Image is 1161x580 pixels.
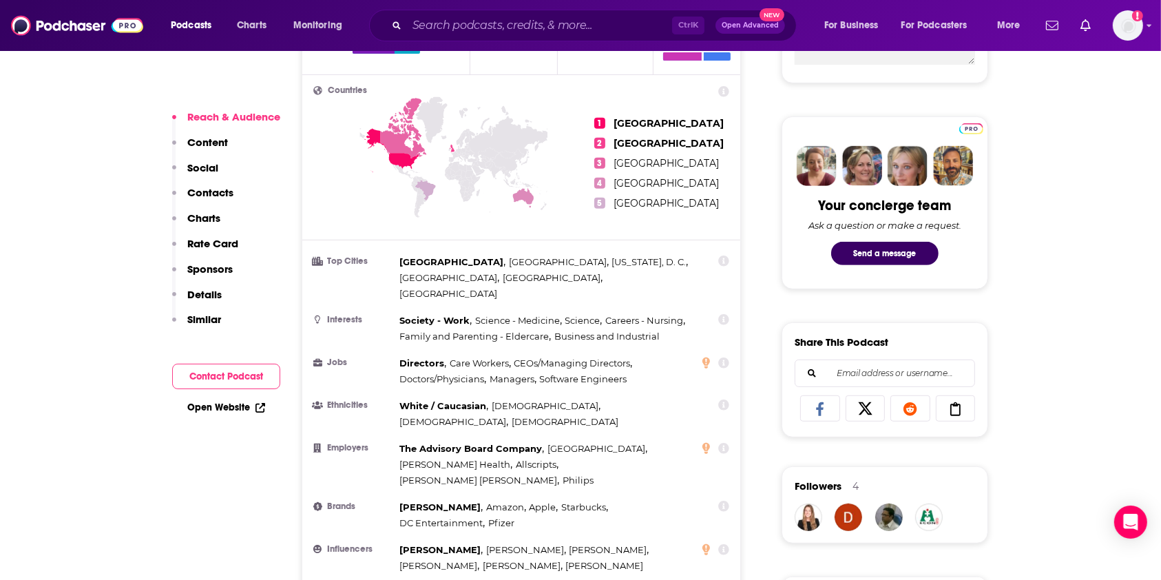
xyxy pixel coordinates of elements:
div: Search podcasts, credits, & more... [382,10,810,41]
span: Amazon [486,501,524,512]
span: , [399,414,508,430]
img: Podchaser Pro [959,123,983,134]
p: Sponsors [187,262,233,276]
img: sbose64 [875,504,903,531]
span: [DEMOGRAPHIC_DATA] [492,400,598,411]
span: , [486,499,526,515]
span: The Advisory Board Company [399,443,542,454]
img: daguirrechu [835,504,862,531]
div: Your concierge team [819,197,952,214]
button: Content [172,136,228,161]
span: [PERSON_NAME] [566,560,644,571]
span: Software Engineers [540,373,627,384]
span: [PERSON_NAME] [PERSON_NAME] [399,475,557,486]
a: Pro website [959,121,983,134]
span: Science [565,315,600,326]
span: Charts [237,16,266,35]
span: Doctors/Physicians [399,373,484,384]
button: Show profile menu [1113,10,1143,41]
span: Open Advanced [722,22,779,29]
span: [US_STATE], D. C. [612,256,687,267]
span: , [569,542,649,558]
span: [GEOGRAPHIC_DATA] [509,256,607,267]
span: , [561,499,608,515]
span: [GEOGRAPHIC_DATA] [614,137,724,149]
button: open menu [815,14,896,37]
span: , [547,441,647,457]
h3: Top Cities [313,257,394,266]
span: , [399,558,479,574]
span: Pfizer [488,517,514,528]
span: , [399,398,488,414]
span: New [760,8,784,21]
span: 1 [594,118,605,129]
p: Details [187,288,222,301]
span: , [399,473,559,488]
span: , [565,313,603,329]
span: White / Caucasian [399,400,486,411]
a: Show notifications dropdown [1040,14,1064,37]
span: Logged in as gmalloy [1113,10,1143,41]
button: Social [172,161,218,187]
button: open menu [987,14,1038,37]
span: , [399,542,483,558]
span: , [605,313,685,329]
span: , [612,254,689,270]
div: 4 [853,480,859,493]
h3: Share This Podcast [795,335,888,349]
span: [PERSON_NAME] [483,560,561,571]
div: Open Intercom Messenger [1114,506,1147,539]
button: Contact Podcast [172,364,280,389]
button: Charts [172,211,220,237]
svg: Add a profile image [1132,10,1143,21]
a: econhealthcaresingapore [915,504,943,531]
span: For Business [824,16,879,35]
img: User Profile [1113,10,1143,41]
img: Sydney Profile [797,146,837,186]
span: [GEOGRAPHIC_DATA] [547,443,645,454]
button: Reach & Audience [172,110,280,136]
img: Podchaser - Follow, Share and Rate Podcasts [11,12,143,39]
span: , [486,542,566,558]
span: Care Workers [450,358,509,369]
p: Rate Card [187,237,238,250]
span: [PERSON_NAME] Health [399,459,510,470]
span: Ctrl K [672,17,704,34]
span: Science - Medicine [475,315,560,326]
span: , [399,313,472,329]
span: For Podcasters [901,16,967,35]
span: , [503,270,603,286]
span: , [399,254,505,270]
button: Details [172,288,222,313]
a: Charts [228,14,275,37]
span: [PERSON_NAME] [569,544,647,555]
h3: Brands [313,502,394,511]
img: Barbara Profile [842,146,882,186]
span: Managers [490,373,534,384]
div: Search followers [795,360,975,387]
h3: Influencers [313,545,394,554]
p: Charts [187,211,220,225]
span: , [514,355,633,371]
span: Society - Work [399,315,470,326]
span: More [997,16,1021,35]
button: Sponsors [172,262,233,288]
span: Monitoring [293,16,342,35]
span: [GEOGRAPHIC_DATA] [399,256,503,267]
span: , [399,371,486,387]
span: 3 [594,158,605,169]
p: Similar [187,313,221,326]
a: Share on Reddit [890,395,930,422]
span: [GEOGRAPHIC_DATA] [614,177,719,189]
span: , [509,254,609,270]
img: mfawcett [795,504,822,531]
span: [PERSON_NAME] [399,501,481,512]
span: [GEOGRAPHIC_DATA] [614,117,724,130]
span: [GEOGRAPHIC_DATA] [399,272,497,283]
input: Search podcasts, credits, & more... [407,14,672,37]
a: Share on Facebook [800,395,840,422]
span: , [399,441,544,457]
